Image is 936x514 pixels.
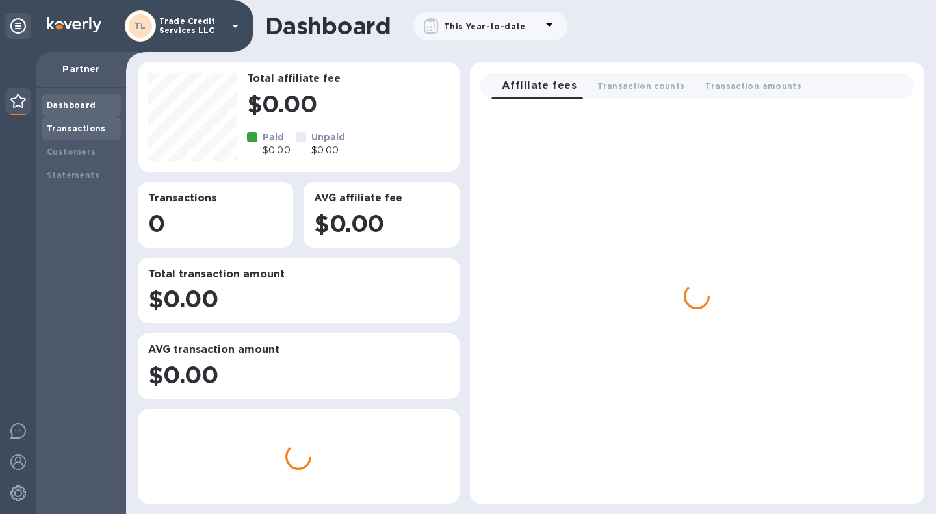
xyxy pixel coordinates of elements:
[148,210,283,237] h1: 0
[47,100,96,110] b: Dashboard
[597,79,684,93] span: Transaction counts
[314,210,448,237] h1: $0.00
[311,144,346,157] p: $0.00
[5,13,31,39] div: Unpin categories
[502,77,577,95] span: Affiliate fees
[148,192,283,205] h3: Transactions
[263,131,291,144] p: Paid
[148,268,449,281] h3: Total transaction amount
[47,17,101,32] img: Logo
[47,62,116,75] p: Partner
[311,131,346,144] p: Unpaid
[263,144,291,157] p: $0.00
[47,147,96,157] b: Customers
[148,344,449,356] h3: AVG transaction amount
[10,94,26,108] img: Partner
[47,170,99,180] b: Statements
[247,90,449,118] h1: $0.00
[265,12,391,40] h1: Dashboard
[159,17,224,35] p: Trade Credit Services LLC
[444,21,526,31] b: This Year-to-date
[314,192,448,205] h3: AVG affiliate fee
[47,123,106,133] b: Transactions
[135,21,146,31] b: TL
[705,79,801,93] span: Transaction amounts
[148,361,449,389] h1: $0.00
[148,285,449,313] h1: $0.00
[247,73,449,85] h3: Total affiliate fee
